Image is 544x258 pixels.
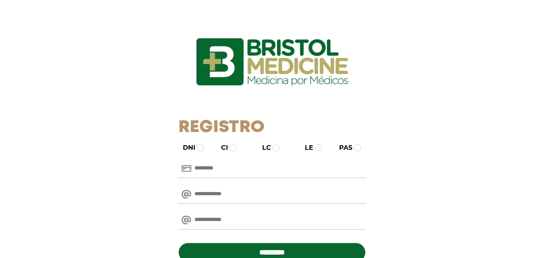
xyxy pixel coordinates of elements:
[178,118,366,138] h1: Registro
[163,10,381,114] img: logo_ingresarbristol.jpg
[332,143,352,153] label: PAS
[214,143,228,153] label: CI
[255,143,271,153] label: LC
[176,143,195,153] label: DNI
[298,143,313,153] label: LE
